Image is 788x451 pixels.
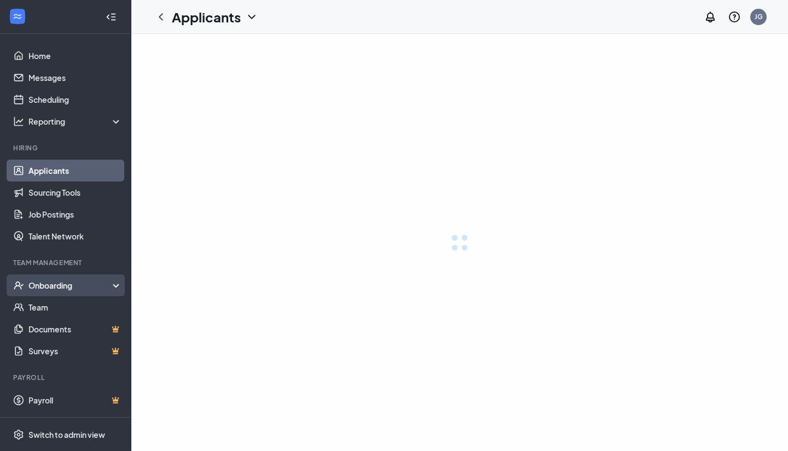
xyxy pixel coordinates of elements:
[13,429,24,440] svg: Settings
[728,10,741,24] svg: QuestionInfo
[28,45,122,67] a: Home
[13,116,24,127] svg: Analysis
[106,11,117,22] svg: Collapse
[755,12,763,21] div: JG
[28,116,123,127] div: Reporting
[28,67,122,89] a: Messages
[28,389,122,411] a: PayrollCrown
[28,429,105,440] div: Switch to admin view
[28,280,123,291] div: Onboarding
[13,258,120,267] div: Team Management
[28,318,122,340] a: DocumentsCrown
[28,89,122,110] a: Scheduling
[704,10,717,24] svg: Notifications
[245,10,258,24] svg: ChevronDown
[28,340,122,362] a: SurveysCrown
[28,225,122,247] a: Talent Network
[28,203,122,225] a: Job Postings
[28,296,122,318] a: Team
[154,10,167,24] svg: ChevronLeft
[28,181,122,203] a: Sourcing Tools
[28,160,122,181] a: Applicants
[13,143,120,153] div: Hiring
[12,11,23,22] svg: WorkstreamLogo
[13,373,120,382] div: Payroll
[172,8,241,26] h1: Applicants
[13,280,24,291] svg: UserCheck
